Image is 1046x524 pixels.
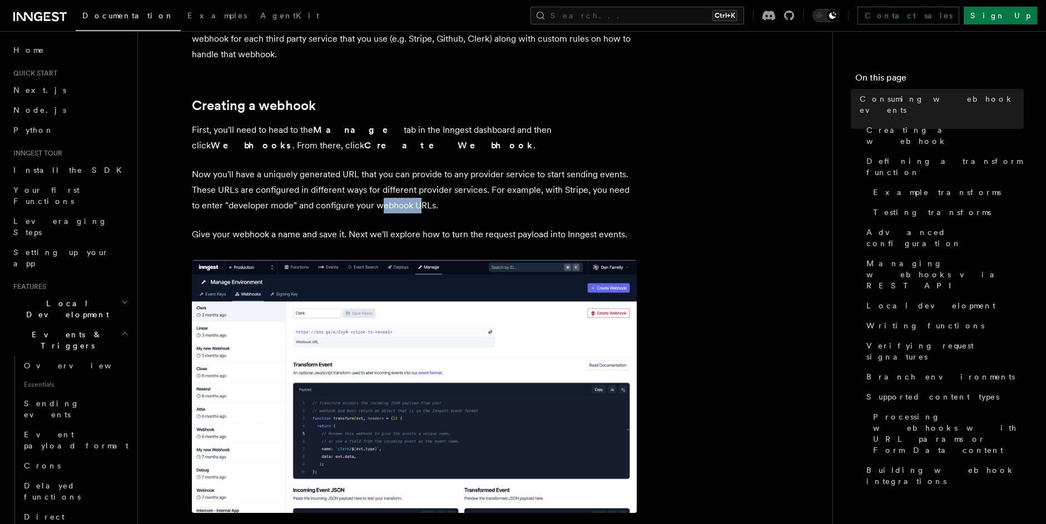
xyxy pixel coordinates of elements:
span: Consuming webhook events [860,93,1024,116]
span: Creating a webhook [866,124,1024,147]
span: Leveraging Steps [13,217,107,237]
span: Events & Triggers [9,329,121,351]
span: Examples [187,11,247,20]
a: Delayed functions [19,476,131,507]
span: Node.js [13,106,66,114]
a: Next.js [9,80,131,100]
a: Overview [19,356,131,376]
p: Inngest enables you to create any number of unique URLs which act as webhook consumers. You can c... [192,16,637,62]
a: Install the SDK [9,160,131,180]
a: Defining a transform function [862,151,1024,182]
a: Writing functions [862,316,1024,336]
a: Documentation [76,3,181,31]
span: Sending events [24,399,80,419]
p: Give your webhook a name and save it. Next we'll explore how to turn the request payload into Inn... [192,227,637,242]
a: Your first Functions [9,180,131,211]
kbd: Ctrl+K [712,10,737,21]
a: Testing transforms [869,202,1024,222]
span: Verifying request signatures [866,340,1024,362]
span: Managing webhooks via REST API [866,258,1024,291]
span: Your first Functions [13,186,80,206]
span: Testing transforms [873,207,991,218]
p: First, you'll need to head to the tab in the Inngest dashboard and then click . From there, click . [192,122,637,153]
button: Toggle dark mode [812,9,839,22]
a: Creating a webhook [192,98,316,113]
a: Contact sales [857,7,959,24]
a: Supported content types [862,387,1024,407]
span: Crons [24,461,61,470]
span: Setting up your app [13,248,109,268]
a: Verifying request signatures [862,336,1024,367]
span: Features [9,282,46,291]
strong: Manage [313,124,404,135]
a: Python [9,120,131,140]
a: Home [9,40,131,60]
a: Leveraging Steps [9,211,131,242]
a: Local development [862,296,1024,316]
span: Essentials [19,376,131,393]
a: Advanced configuration [862,222,1024,253]
span: Writing functions [866,320,984,331]
a: Example transforms [869,182,1024,202]
p: Now you'll have a uniquely generated URL that you can provide to any provider service to start se... [192,167,637,213]
a: Crons [19,456,131,476]
span: Delayed functions [24,481,81,501]
strong: Create Webhook [364,140,533,151]
span: Defining a transform function [866,156,1024,178]
a: Processing webhooks with URL params or Form Data content [869,407,1024,460]
span: AgentKit [260,11,319,20]
span: Inngest tour [9,149,62,158]
strong: Webhooks [211,140,293,151]
h4: On this page [855,71,1024,89]
a: Setting up your app [9,242,131,273]
span: Example transforms [873,187,1001,198]
span: Quick start [9,69,57,78]
span: Branch environments [866,371,1015,382]
a: Sending events [19,393,131,425]
a: Sign Up [964,7,1037,24]
a: AgentKit [254,3,326,30]
span: Documentation [82,11,174,20]
a: Branch environments [862,367,1024,387]
span: Supported content types [866,391,999,402]
span: Home [13,44,44,56]
a: Consuming webhook events [855,89,1024,120]
button: Search...Ctrl+K [531,7,744,24]
span: Advanced configuration [866,227,1024,249]
span: Next.js [13,86,66,94]
a: Node.js [9,100,131,120]
span: Local Development [9,298,121,320]
span: Event payload format [24,430,128,450]
button: Local Development [9,293,131,325]
span: Local development [866,300,995,311]
span: Python [13,126,54,134]
span: Building webhook integrations [866,465,1024,487]
a: Creating a webhook [862,120,1024,151]
button: Events & Triggers [9,325,131,356]
a: Building webhook integrations [862,460,1024,491]
span: Overview [24,361,138,370]
a: Examples [181,3,254,30]
a: Managing webhooks via REST API [862,253,1024,296]
img: Inngest dashboard showing a newly created webhook [192,260,637,513]
span: Install the SDK [13,166,128,174]
a: Event payload format [19,425,131,456]
span: Processing webhooks with URL params or Form Data content [873,411,1024,456]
